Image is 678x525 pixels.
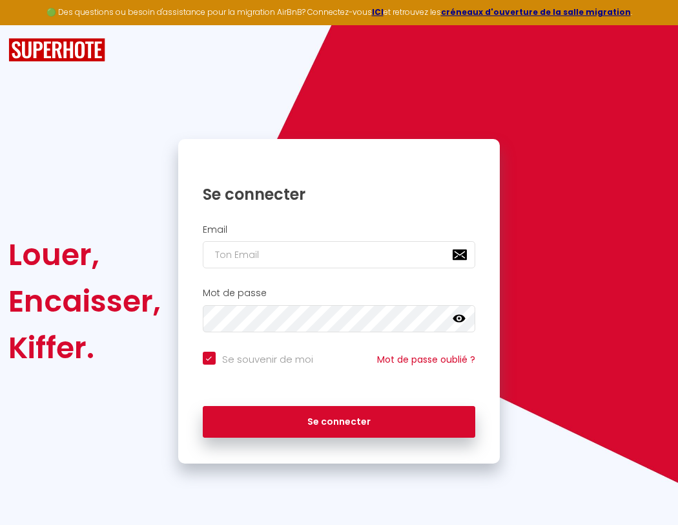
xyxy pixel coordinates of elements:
[8,325,161,371] div: Kiffer.
[8,278,161,325] div: Encaisser,
[377,353,475,366] a: Mot de passe oublié ?
[372,6,384,17] a: ICI
[203,224,476,235] h2: Email
[8,38,105,62] img: SuperHote logo
[8,231,161,278] div: Louer,
[441,6,631,17] a: créneaux d'ouverture de la salle migration
[203,406,476,438] button: Se connecter
[203,288,476,299] h2: Mot de passe
[203,241,476,268] input: Ton Email
[203,184,476,204] h1: Se connecter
